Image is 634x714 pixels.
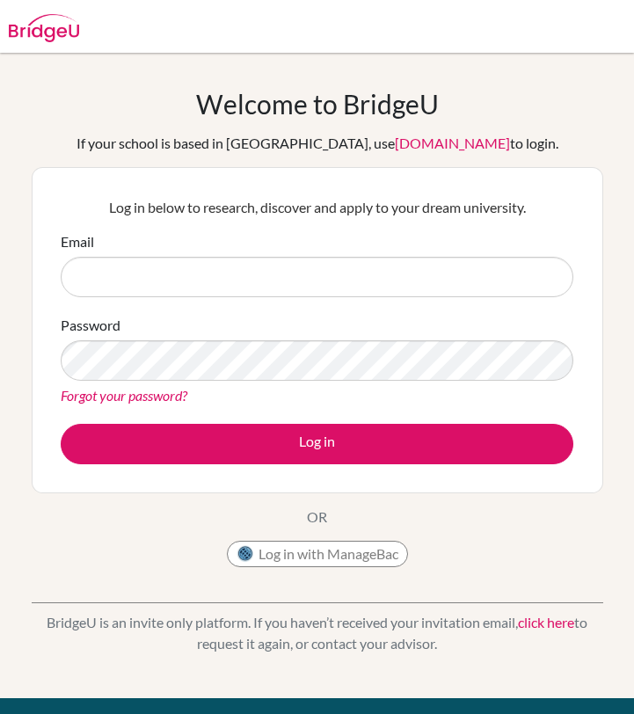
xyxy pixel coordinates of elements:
[61,315,120,336] label: Password
[61,197,573,218] p: Log in below to research, discover and apply to your dream university.
[77,133,558,154] div: If your school is based in [GEOGRAPHIC_DATA], use to login.
[196,88,439,120] h1: Welcome to BridgeU
[395,135,510,151] a: [DOMAIN_NAME]
[61,387,187,404] a: Forgot your password?
[227,541,408,567] button: Log in with ManageBac
[9,14,79,42] img: Bridge-U
[61,424,573,464] button: Log in
[32,612,603,654] p: BridgeU is an invite only platform. If you haven’t received your invitation email, to request it ...
[61,231,94,252] label: Email
[518,614,574,630] a: click here
[307,506,327,528] p: OR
